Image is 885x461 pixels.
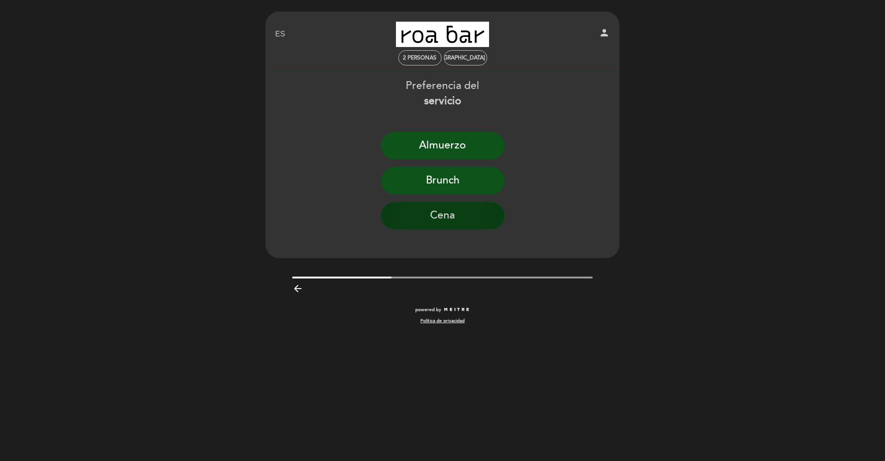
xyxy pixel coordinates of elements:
[381,132,505,160] button: Almuerzo
[415,307,470,313] a: powered by
[599,27,610,41] button: person
[292,283,303,294] i: arrow_backward
[265,78,620,109] div: Preferencia del
[424,95,461,107] b: servicio
[420,318,465,324] a: Política de privacidad
[381,202,505,230] button: Cena
[443,307,470,312] img: MEITRE
[403,54,437,61] span: 2 personas
[381,167,505,195] button: Brunch
[385,22,500,47] a: ROA BAR
[415,307,441,313] span: powered by
[599,27,610,38] i: person
[425,54,506,61] div: [DEMOGRAPHIC_DATA] 25, sep.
